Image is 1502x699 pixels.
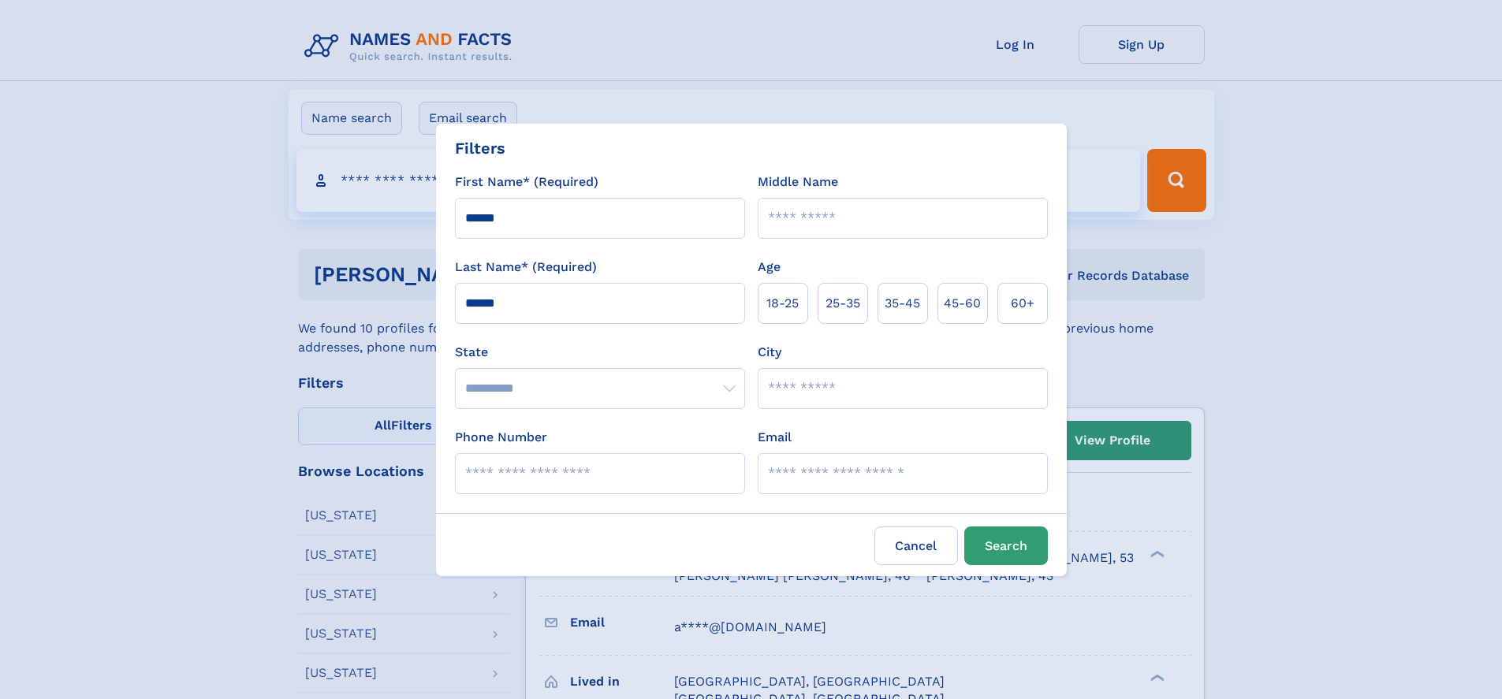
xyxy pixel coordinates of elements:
[964,526,1048,565] button: Search
[874,526,958,565] label: Cancel
[455,428,547,447] label: Phone Number
[885,294,920,313] span: 35‑45
[455,173,598,191] label: First Name* (Required)
[455,136,505,160] div: Filters
[826,294,860,313] span: 25‑35
[758,428,792,447] label: Email
[455,258,597,277] label: Last Name* (Required)
[944,294,981,313] span: 45‑60
[758,343,781,362] label: City
[766,294,799,313] span: 18‑25
[1011,294,1034,313] span: 60+
[758,173,838,191] label: Middle Name
[455,343,745,362] label: State
[758,258,781,277] label: Age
